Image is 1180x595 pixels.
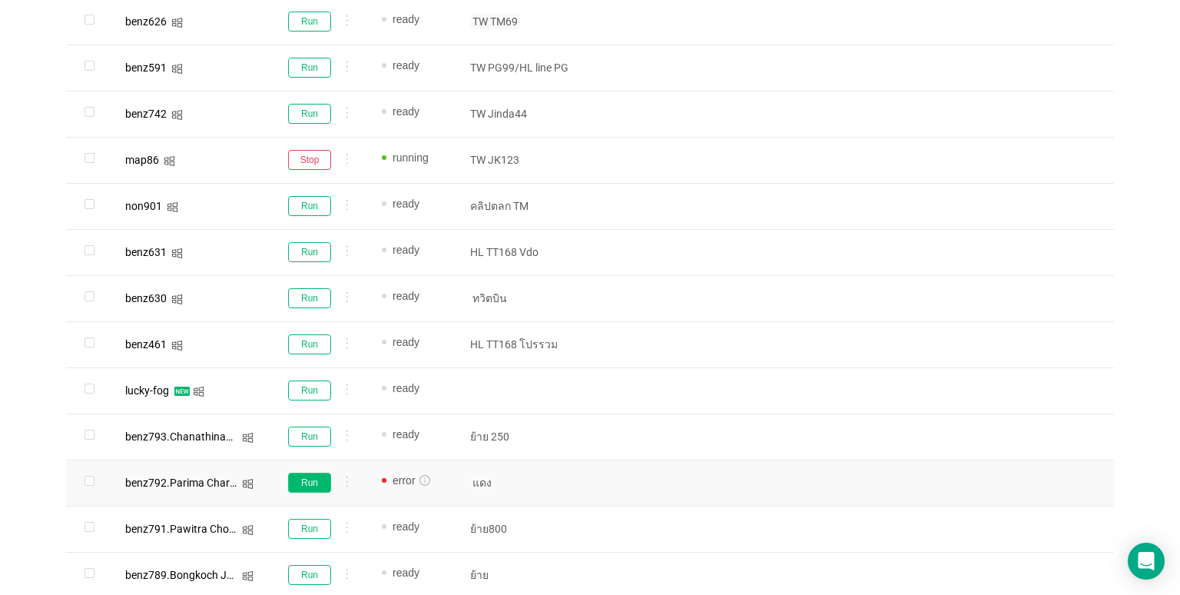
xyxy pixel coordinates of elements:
span: ready [393,567,419,579]
i: icon: windows [242,524,254,536]
i: icon: windows [242,432,254,444]
p: TW Jinda44 [470,106,582,121]
button: Run [288,12,331,32]
span: ทวิตบิน [470,291,509,306]
button: Run [288,473,331,493]
i: icon: windows [242,478,254,490]
i: icon: info-circle [419,475,430,486]
button: Run [288,104,331,124]
span: ready [393,520,419,533]
span: benz791.Pawitra Chotawanich [125,523,273,535]
i: icon: windows [171,340,183,351]
div: map86 [125,155,159,165]
i: icon: windows [171,109,183,121]
p: ย้าย800 [470,521,582,537]
span: แดง [470,475,494,490]
button: Run [288,381,331,401]
button: Run [288,196,331,216]
span: ready [393,13,419,25]
i: icon: windows [171,17,183,28]
button: Stop [288,150,331,170]
i: icon: windows [171,63,183,75]
i: icon: windows [167,201,178,213]
div: benz742 [125,108,167,119]
button: Run [288,334,331,354]
p: HL TT168 Vdo [470,244,582,260]
span: ready [393,290,419,302]
span: ready [393,198,419,210]
button: Run [288,565,331,585]
button: Run [288,58,331,78]
div: Open Intercom Messenger [1128,543,1165,580]
p: ย้าย 250 [470,429,582,444]
div: benz591 [125,62,167,73]
i: icon: windows [164,155,175,167]
div: benz461 [125,339,167,350]
span: running [393,151,429,164]
p: คลิปตลก TM [470,198,582,214]
p: TW PG99/HL line PG [470,60,582,75]
i: icon: windows [171,248,183,259]
i: icon: windows [242,570,254,582]
button: Run [288,288,331,308]
span: TW TM69 [470,14,520,29]
div: benz626 [125,16,167,27]
span: benz792.Parima Chartpipak [125,477,260,489]
button: Run [288,519,331,539]
span: ready [393,244,419,256]
span: ready [393,105,419,118]
p: ย้าย [470,567,582,583]
button: Run [288,427,331,447]
div: benz630 [125,293,167,304]
span: benz793.Chanathinad Natapiwat [125,430,285,443]
div: lucky-fog [125,385,169,396]
span: benz789.Bongkoch Jantarasab [125,569,277,581]
span: ready [393,336,419,348]
p: HL TT168 โปรรวม [470,337,582,352]
span: ready [393,59,419,71]
div: non901 [125,201,162,211]
i: icon: windows [171,294,183,305]
p: TW JK123 [470,152,582,168]
button: Run [288,242,331,262]
div: benz631 [125,247,167,258]
span: ready [393,428,419,440]
span: error [393,474,416,487]
span: ready [393,382,419,394]
i: icon: windows [193,386,204,397]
